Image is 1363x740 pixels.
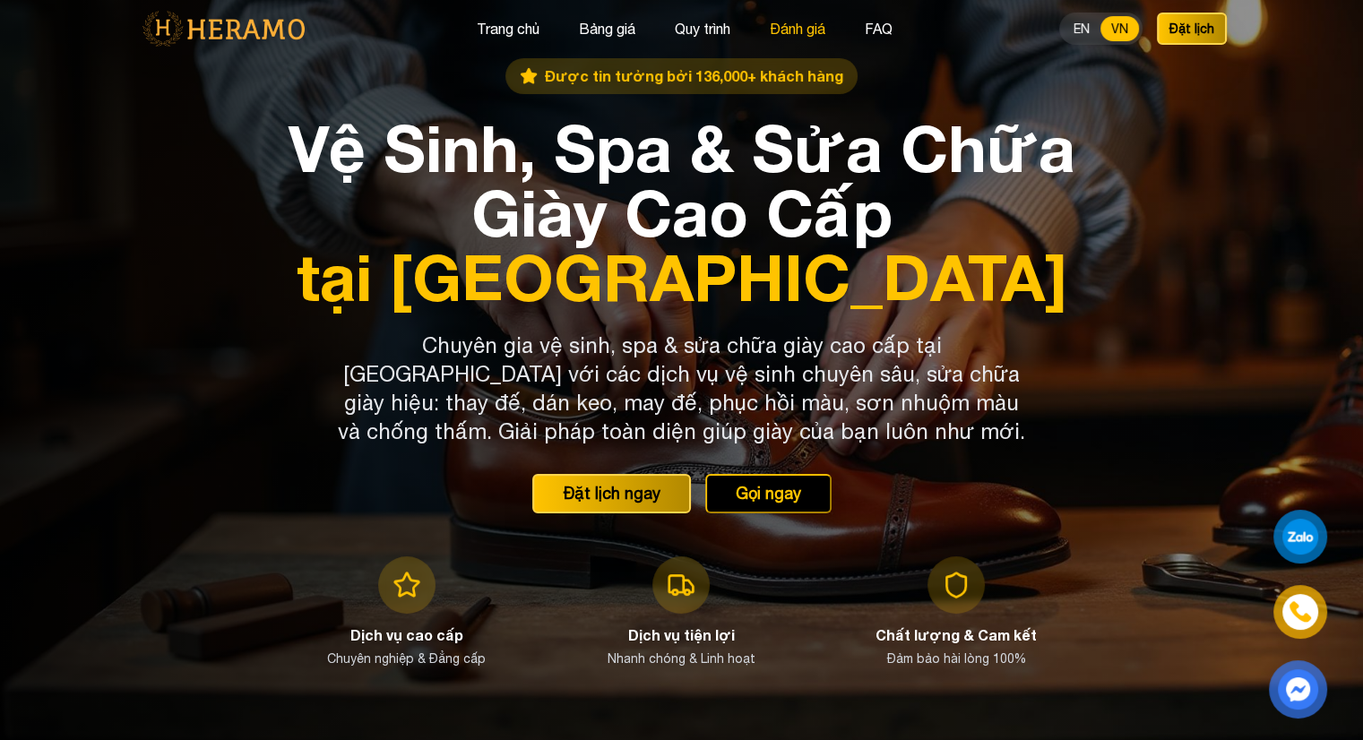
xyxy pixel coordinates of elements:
[705,474,832,513] button: Gọi ngay
[1063,16,1100,41] button: EN
[1287,598,1314,625] img: phone-icon
[532,474,691,513] button: Đặt lịch ngay
[545,65,843,87] span: Được tin tưởng bởi 136,000+ khách hàng
[137,10,310,47] img: logo-with-text.png
[876,624,1037,646] h3: Chất lượng & Cam kết
[280,116,1083,309] h1: Vệ Sinh, Spa & Sửa Chữa Giày Cao Cấp
[1100,16,1139,41] button: VN
[764,17,831,40] button: Đánh giá
[327,650,486,667] p: Chuyên nghiệp & Đẳng cấp
[608,650,755,667] p: Nhanh chóng & Linh hoạt
[1274,586,1327,639] a: phone-icon
[574,17,641,40] button: Bảng giá
[280,245,1083,309] span: tại [GEOGRAPHIC_DATA]
[338,331,1026,445] p: Chuyên gia vệ sinh, spa & sửa chữa giày cao cấp tại [GEOGRAPHIC_DATA] với các dịch vụ vệ sinh chu...
[669,17,736,40] button: Quy trình
[859,17,898,40] button: FAQ
[887,650,1026,667] p: Đảm bảo hài lòng 100%
[628,624,735,646] h3: Dịch vụ tiện lợi
[350,624,463,646] h3: Dịch vụ cao cấp
[1157,13,1227,45] button: Đặt lịch
[471,17,545,40] button: Trang chủ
